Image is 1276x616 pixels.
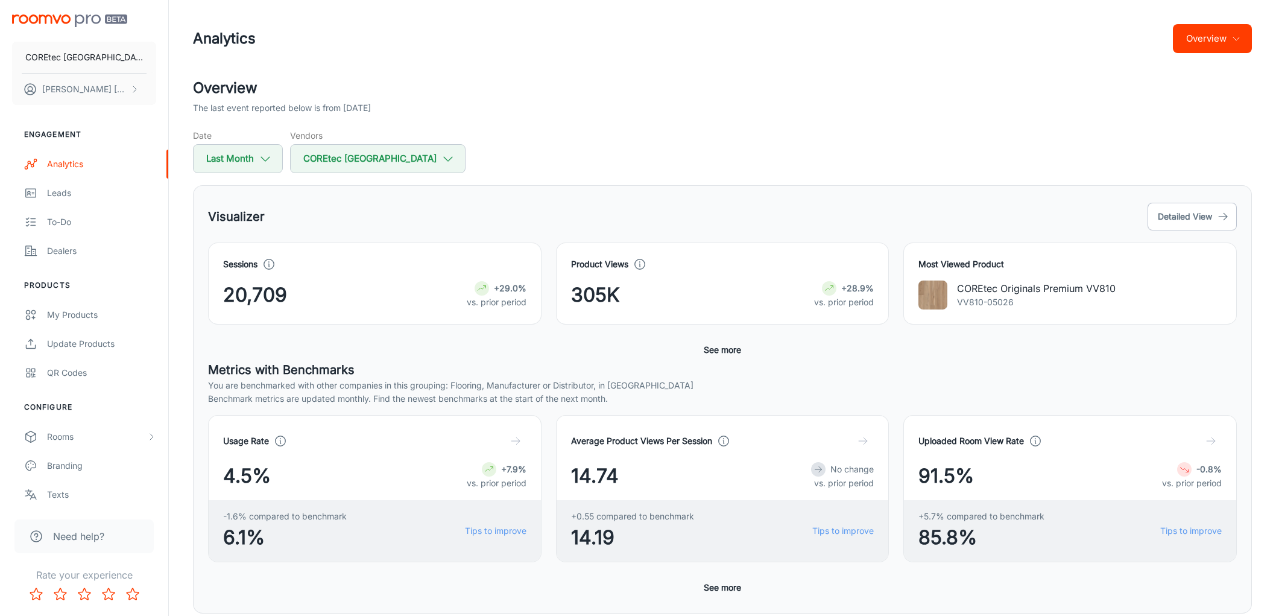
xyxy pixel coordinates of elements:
[193,129,283,142] h5: Date
[571,281,620,310] span: 305K
[47,488,156,501] div: Texts
[47,308,156,322] div: My Products
[47,430,147,443] div: Rooms
[1148,203,1237,230] button: Detailed View
[467,296,526,309] p: vs. prior period
[208,208,265,226] h5: Visualizer
[494,283,526,293] strong: +29.0%
[24,582,48,606] button: Rate 1 star
[12,74,156,105] button: [PERSON_NAME] [PERSON_NAME]
[467,477,526,490] p: vs. prior period
[465,524,526,538] a: Tips to improve
[47,337,156,351] div: Update Products
[957,296,1116,309] p: VV810-05026
[1173,24,1252,53] button: Overview
[25,51,143,64] p: COREtec [GEOGRAPHIC_DATA]
[957,281,1116,296] p: COREtec Originals Premium VV810
[841,283,874,293] strong: +28.9%
[193,28,256,49] h1: Analytics
[571,434,712,448] h4: Average Product Views Per Session
[208,392,1237,405] p: Benchmark metrics are updated monthly. Find the newest benchmarks at the start of the next month.
[12,14,127,27] img: Roomvo PRO Beta
[830,464,874,474] span: No change
[47,244,156,258] div: Dealers
[501,464,526,474] strong: +7.9%
[10,568,159,582] p: Rate your experience
[290,144,466,173] button: COREtec [GEOGRAPHIC_DATA]
[223,281,287,310] span: 20,709
[72,582,96,606] button: Rate 3 star
[47,459,156,472] div: Branding
[699,577,746,599] button: See more
[811,477,874,490] p: vs. prior period
[223,434,269,448] h4: Usage Rate
[918,462,974,491] span: 91.5%
[121,582,145,606] button: Rate 5 star
[223,258,257,271] h4: Sessions
[47,186,156,200] div: Leads
[571,523,694,552] span: 14.19
[53,529,104,544] span: Need help?
[208,361,1237,379] h5: Metrics with Benchmarks
[48,582,72,606] button: Rate 2 star
[47,157,156,171] div: Analytics
[12,42,156,73] button: COREtec [GEOGRAPHIC_DATA]
[812,524,874,538] a: Tips to improve
[47,215,156,229] div: To-do
[42,83,127,96] p: [PERSON_NAME] [PERSON_NAME]
[1196,464,1222,474] strong: -0.8%
[208,379,1237,392] p: You are benchmarked with other companies in this grouping: Flooring, Manufacturer or Distributor,...
[223,462,271,491] span: 4.5%
[193,101,371,115] p: The last event reported below is from [DATE]
[290,129,466,142] h5: Vendors
[699,339,746,361] button: See more
[918,281,947,310] img: COREtec Originals Premium VV810
[193,77,1252,99] h2: Overview
[918,258,1222,271] h4: Most Viewed Product
[1160,524,1222,538] a: Tips to improve
[223,510,347,523] span: -1.6% compared to benchmark
[918,434,1024,448] h4: Uploaded Room View Rate
[571,510,694,523] span: +0.55 compared to benchmark
[193,144,283,173] button: Last Month
[918,523,1044,552] span: 85.8%
[571,258,628,271] h4: Product Views
[47,366,156,379] div: QR Codes
[814,296,874,309] p: vs. prior period
[1162,477,1222,490] p: vs. prior period
[223,523,347,552] span: 6.1%
[918,510,1044,523] span: +5.7% compared to benchmark
[571,462,619,491] span: 14.74
[96,582,121,606] button: Rate 4 star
